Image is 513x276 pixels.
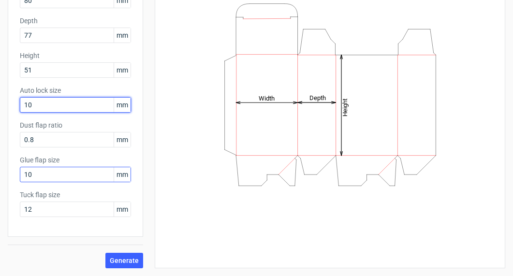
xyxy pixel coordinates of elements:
span: mm [114,63,131,77]
span: Generate [110,257,139,264]
label: Tuck flap size [20,190,131,200]
button: Generate [105,253,143,268]
tspan: Width [258,94,274,102]
span: mm [114,132,131,147]
label: Height [20,51,131,60]
label: Auto lock size [20,86,131,95]
span: mm [114,202,131,217]
tspan: Height [341,98,348,116]
tspan: Depth [309,94,325,102]
span: mm [114,98,131,112]
span: mm [114,167,131,182]
label: Depth [20,16,131,26]
span: mm [114,28,131,43]
label: Glue flap size [20,155,131,165]
label: Dust flap ratio [20,120,131,130]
